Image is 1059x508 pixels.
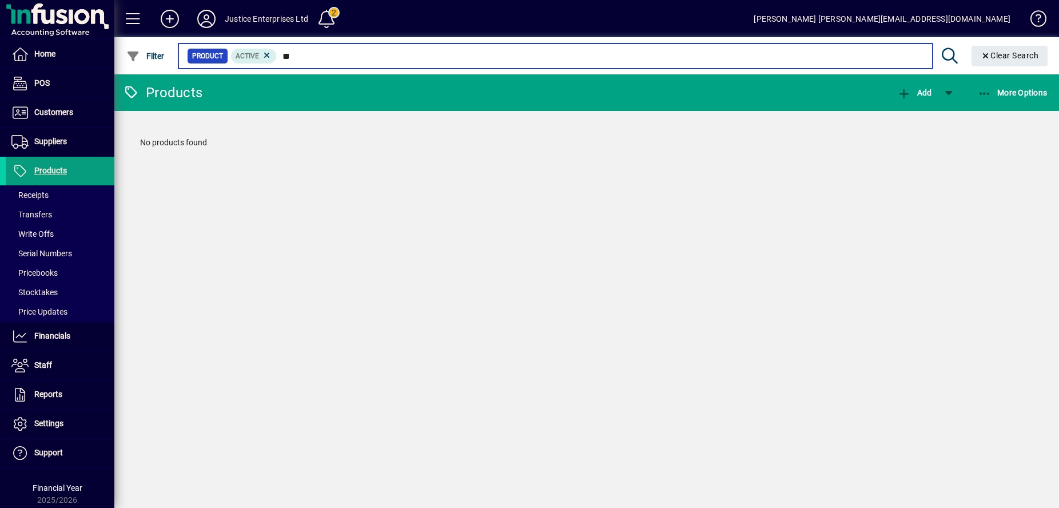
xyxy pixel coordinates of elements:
a: Support [6,439,114,467]
span: Staff [34,360,52,370]
a: Stocktakes [6,283,114,302]
button: Profile [188,9,225,29]
span: Financials [34,331,70,340]
a: POS [6,69,114,98]
span: POS [34,78,50,88]
span: Reports [34,390,62,399]
div: [PERSON_NAME] [PERSON_NAME][EMAIL_ADDRESS][DOMAIN_NAME] [754,10,1010,28]
span: Products [34,166,67,175]
a: Serial Numbers [6,244,114,263]
span: Receipts [11,190,49,200]
a: Write Offs [6,224,114,244]
span: Add [897,88,931,97]
span: Support [34,448,63,457]
button: Add [152,9,188,29]
a: Suppliers [6,128,114,156]
a: Settings [6,410,114,438]
div: Justice Enterprises Ltd [225,10,308,28]
a: Home [6,40,114,69]
button: Clear [972,46,1048,66]
div: Products [123,84,202,102]
span: Clear Search [981,51,1039,60]
span: Home [34,49,55,58]
span: Active [236,52,259,60]
span: Customers [34,108,73,117]
a: Knowledge Base [1022,2,1045,39]
a: Transfers [6,205,114,224]
a: Reports [6,380,114,409]
button: More Options [975,82,1050,103]
a: Pricebooks [6,263,114,283]
span: Price Updates [11,307,67,316]
span: Settings [34,419,63,428]
a: Receipts [6,185,114,205]
a: Financials [6,322,114,351]
span: Product [192,50,223,62]
span: Stocktakes [11,288,58,297]
span: Suppliers [34,137,67,146]
span: Serial Numbers [11,249,72,258]
span: Financial Year [33,483,82,493]
a: Staff [6,351,114,380]
a: Customers [6,98,114,127]
span: Write Offs [11,229,54,239]
span: Transfers [11,210,52,219]
a: Price Updates [6,302,114,322]
button: Add [894,82,934,103]
span: Filter [126,51,165,61]
span: Pricebooks [11,268,58,277]
mat-chip: Activation Status: Active [231,49,277,64]
span: More Options [978,88,1048,97]
div: No products found [129,125,1045,160]
button: Filter [124,46,168,66]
